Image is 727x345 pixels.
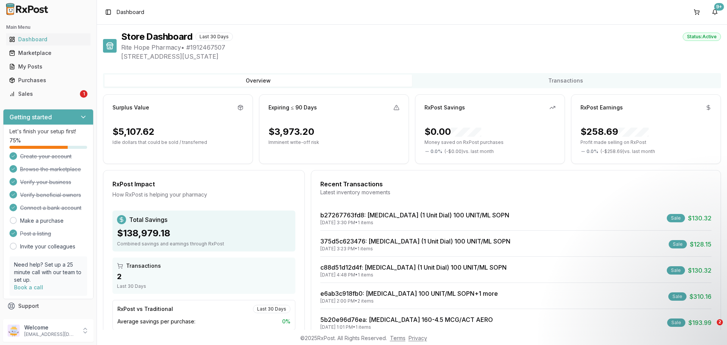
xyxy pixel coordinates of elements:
[121,31,192,43] h1: Store Dashboard
[6,87,90,101] a: Sales1
[121,52,721,61] span: [STREET_ADDRESS][US_STATE]
[112,104,149,111] div: Surplus Value
[6,24,90,30] h2: Main Menu
[20,217,64,225] a: Make a purchase
[6,60,90,73] a: My Posts
[6,46,90,60] a: Marketplace
[3,33,94,45] button: Dashboard
[105,75,412,87] button: Overview
[3,88,94,100] button: Sales1
[117,241,291,247] div: Combined savings and earnings through RxPost
[601,148,655,155] span: ( - $258.69 ) vs. last month
[14,261,83,284] p: Need help? Set up a 25 minute call with our team to set up.
[320,272,507,278] div: [DATE] 4:48 PM • 1 items
[3,3,51,15] img: RxPost Logo
[412,75,719,87] button: Transactions
[9,112,52,122] h3: Getting started
[14,284,43,290] a: Book a call
[117,271,291,282] div: 2
[445,148,494,155] span: ( - $0.00 ) vs. last month
[390,335,406,341] a: Terms
[20,178,71,186] span: Verify your business
[112,191,295,198] div: How RxPost is helping your pharmacy
[20,243,75,250] a: Invite your colleagues
[320,324,493,330] div: [DATE] 1:01 PM • 1 items
[3,313,94,326] button: Feedback
[3,74,94,86] button: Purchases
[20,153,72,160] span: Create your account
[587,148,598,155] span: 0.0 %
[24,331,77,337] p: [EMAIL_ADDRESS][DOMAIN_NAME]
[117,227,291,239] div: $138,979.18
[9,137,21,144] span: 75 %
[424,126,481,138] div: $0.00
[320,180,711,189] div: Recent Transactions
[8,325,20,337] img: User avatar
[688,214,711,223] span: $130.32
[3,299,94,313] button: Support
[424,104,465,111] div: RxPost Savings
[320,189,711,196] div: Latest inventory movements
[117,318,195,325] span: Average savings per purchase:
[121,43,721,52] span: Rite Hope Pharmacy • # 1912467507
[282,318,290,325] span: 0 %
[320,298,498,304] div: [DATE] 2:00 PM • 2 items
[9,36,87,43] div: Dashboard
[20,204,81,212] span: Connect a bank account
[20,191,81,199] span: Verify beneficial owners
[117,305,173,313] div: RxPost vs Traditional
[320,211,509,219] a: b27267763fd8: [MEDICAL_DATA] (1 Unit Dial) 100 UNIT/ML SOPN
[6,73,90,87] a: Purchases
[268,126,314,138] div: $3,973.20
[117,8,144,16] span: Dashboard
[9,63,87,70] div: My Posts
[24,324,77,331] p: Welcome
[126,262,161,270] span: Transactions
[268,139,399,145] p: Imminent write-off risk
[320,246,510,252] div: [DATE] 3:23 PM • 1 items
[667,214,685,222] div: Sale
[580,139,711,145] p: Profit made selling on RxPost
[3,47,94,59] button: Marketplace
[9,128,87,135] p: Let's finish your setup first!
[424,139,555,145] p: Money saved on RxPost purchases
[683,33,721,41] div: Status: Active
[320,264,507,271] a: c88d51d12d4f: [MEDICAL_DATA] (1 Unit Dial) 100 UNIT/ML SOPN
[3,61,94,73] button: My Posts
[714,3,724,11] div: 9+
[320,237,510,245] a: 375d5c623476: [MEDICAL_DATA] (1 Unit Dial) 100 UNIT/ML SOPN
[195,33,233,41] div: Last 30 Days
[117,8,144,16] nav: breadcrumb
[117,283,291,289] div: Last 30 Days
[20,230,51,237] span: Post a listing
[9,90,78,98] div: Sales
[701,319,719,337] iframe: Intercom live chat
[6,33,90,46] a: Dashboard
[717,319,723,325] span: 2
[9,76,87,84] div: Purchases
[709,6,721,18] button: 9+
[409,335,427,341] a: Privacy
[580,104,623,111] div: RxPost Earnings
[320,290,498,297] a: e6ab3c918fb0: [MEDICAL_DATA] 100 UNIT/ML SOPN+1 more
[9,49,87,57] div: Marketplace
[112,139,243,145] p: Idle dollars that could be sold / transferred
[18,316,44,323] span: Feedback
[112,126,154,138] div: $5,107.62
[268,104,317,111] div: Expiring ≤ 90 Days
[112,180,295,189] div: RxPost Impact
[80,90,87,98] div: 1
[129,215,167,224] span: Total Savings
[20,165,81,173] span: Browse the marketplace
[431,148,442,155] span: 0.0 %
[580,126,649,138] div: $258.69
[253,305,290,313] div: Last 30 Days
[320,316,493,323] a: 5b20e96d76ea: [MEDICAL_DATA] 160-4.5 MCG/ACT AERO
[320,220,509,226] div: [DATE] 3:30 PM • 1 items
